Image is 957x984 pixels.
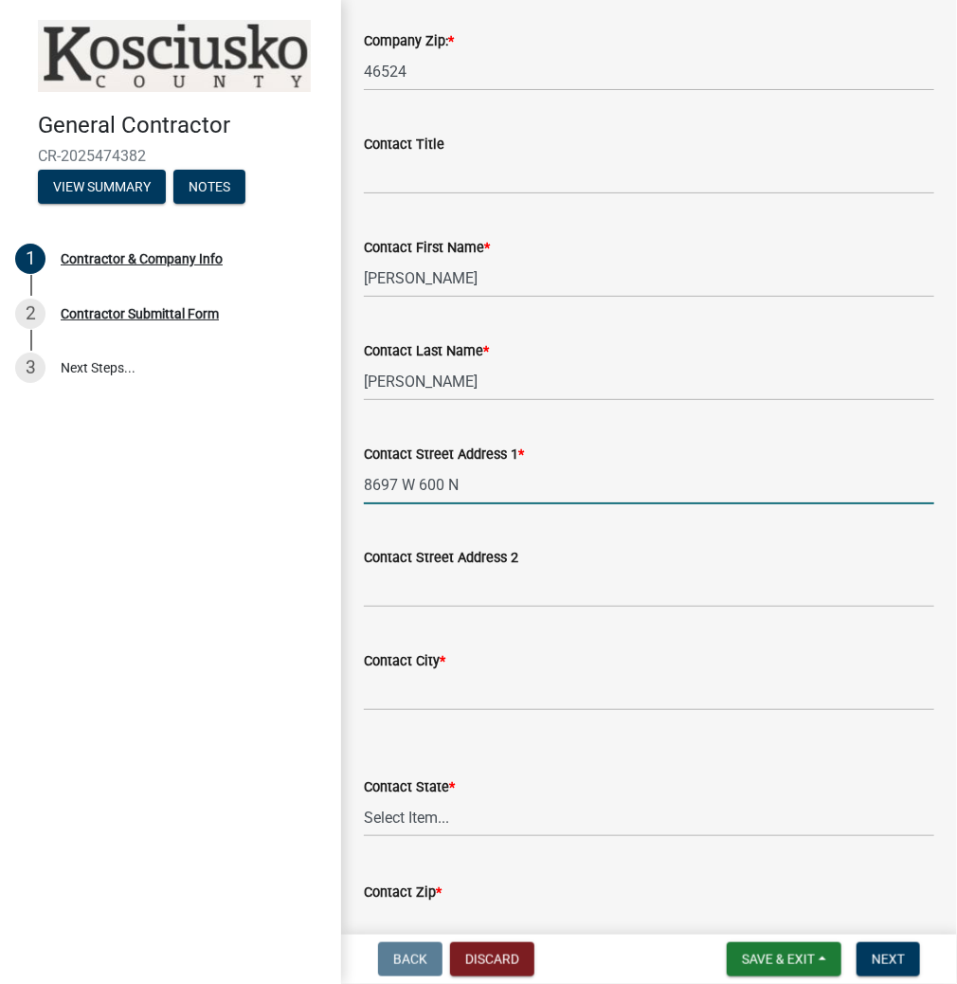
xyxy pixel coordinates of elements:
wm-modal-confirm: Summary [38,180,166,195]
div: 2 [15,299,45,329]
label: Contact Street Address 2 [364,552,518,565]
div: Contractor Submittal Form [61,307,219,320]
button: Save & Exit [727,942,841,976]
button: Next [857,942,920,976]
div: 1 [15,244,45,274]
label: Contact State [364,781,455,794]
button: View Summary [38,170,166,204]
button: Back [378,942,442,976]
label: Company Zip: [364,35,454,48]
span: Save & Exit [742,952,815,967]
label: Contact Street Address 1 [364,448,524,462]
button: Notes [173,170,245,204]
button: Discard [450,942,534,976]
img: Kosciusko County, Indiana [38,20,311,92]
h4: General Contractor [38,112,326,139]
label: Contact Title [364,138,444,152]
label: Contact Last Name [364,345,489,358]
span: CR-2025474382 [38,147,303,165]
span: Next [872,952,905,967]
label: Contact City [364,655,445,668]
label: Contact First Name [364,242,490,255]
wm-modal-confirm: Notes [173,180,245,195]
div: 3 [15,353,45,383]
label: Contact Zip [364,886,442,900]
span: Back [393,952,427,967]
div: Contractor & Company Info [61,252,223,265]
